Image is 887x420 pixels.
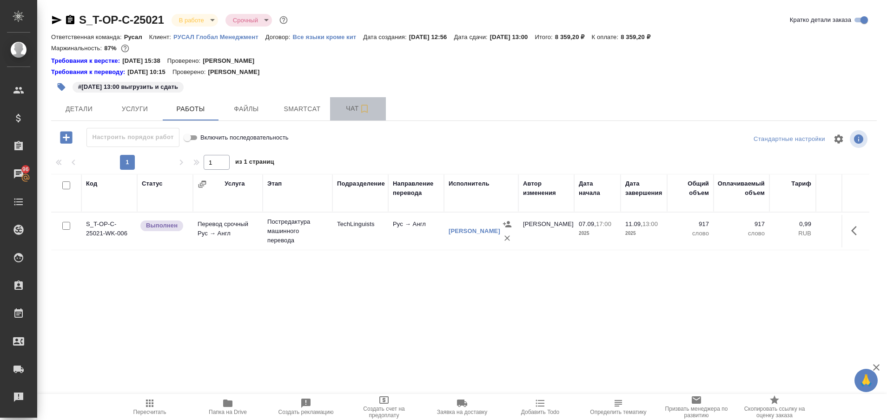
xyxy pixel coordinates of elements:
[500,217,514,231] button: Назначить
[621,33,657,40] p: 8 359,20 ₽
[751,132,827,147] div: split button
[579,229,616,238] p: 2025
[51,67,127,77] a: Требования к переводу:
[72,82,185,90] span: 11.09.2025 13:00 выгрузить и сдать
[449,227,500,234] a: [PERSON_NAME]
[579,220,596,227] p: 07.09,
[854,369,878,392] button: 🙏
[81,215,137,247] td: S_T-OP-C-25021-WK-006
[821,229,862,238] p: RUB
[625,179,662,198] div: Дата завершения
[167,56,203,66] p: Проверено:
[672,220,709,229] p: 917
[292,33,363,40] a: Все языки кроме кит
[393,179,439,198] div: Направление перевода
[332,215,388,247] td: TechLinguists
[663,406,730,419] span: Призвать менеджера по развитию
[642,220,658,227] p: 13:00
[149,33,173,40] p: Клиент:
[672,229,709,238] p: слово
[168,103,213,115] span: Работы
[388,215,444,247] td: Рус → Англ
[518,215,574,247] td: [PERSON_NAME]
[235,156,274,170] span: из 1 страниц
[735,394,814,420] button: Скопировать ссылку на оценку заказа
[718,179,765,198] div: Оплачиваемый объем
[86,179,97,188] div: Код
[51,56,122,66] div: Нажми, чтобы открыть папку с инструкцией
[79,13,164,26] a: S_T-OP-C-25021
[278,14,290,26] button: Доп статусы указывают на важность/срочность заказа
[172,67,208,77] p: Проверено:
[858,371,874,390] span: 🙏
[176,16,207,24] button: В работе
[359,103,370,114] svg: Подписаться
[198,180,207,189] button: Сгруппировать
[65,14,76,26] button: Скопировать ссылку
[122,56,167,66] p: [DATE] 15:38
[535,33,555,40] p: Итого:
[337,179,385,188] div: Подразделение
[718,220,765,229] p: 917
[173,33,265,40] a: РУСАЛ Глобал Менеджмент
[146,221,178,230] p: Выполнен
[127,67,172,77] p: [DATE] 10:15
[657,394,735,420] button: Призвать менеджера по развитию
[208,67,266,77] p: [PERSON_NAME]
[454,33,490,40] p: Дата сдачи:
[672,179,709,198] div: Общий объем
[142,179,163,188] div: Статус
[200,133,289,142] span: Включить последовательность
[51,33,124,40] p: Ответственная команда:
[774,220,811,229] p: 0,99
[791,179,811,188] div: Тариф
[57,103,101,115] span: Детали
[555,33,592,40] p: 8 359,20 ₽
[51,45,104,52] p: Маржинальность:
[51,56,122,66] a: Требования к верстке:
[850,130,869,148] span: Посмотреть информацию
[17,165,34,174] span: 96
[2,162,35,186] a: 96
[345,394,423,420] button: Создать счет на предоплату
[225,14,272,27] div: В работе
[51,67,127,77] div: Нажми, чтобы открыть папку с инструкцией
[625,220,642,227] p: 11.09,
[449,179,490,188] div: Исполнитель
[846,220,868,242] button: Здесь прячутся важные кнопки
[51,77,72,97] button: Добавить тэг
[821,220,862,229] p: 907,83
[265,33,293,40] p: Договор:
[741,406,808,419] span: Скопировать ссылку на оценку заказа
[774,229,811,238] p: RUB
[104,45,119,52] p: 87%
[280,103,324,115] span: Smartcat
[267,179,282,188] div: Этап
[230,16,261,24] button: Срочный
[224,103,269,115] span: Файлы
[596,220,611,227] p: 17:00
[409,33,454,40] p: [DATE] 12:56
[827,128,850,150] span: Настроить таблицу
[591,33,621,40] p: К оплате:
[113,103,157,115] span: Услуги
[172,14,218,27] div: В работе
[523,179,569,198] div: Автор изменения
[718,229,765,238] p: слово
[119,42,131,54] button: 907.83 RUB;
[579,394,657,420] button: Чтобы определение сработало, загрузи исходные файлы на странице "файлы" и привяжи проект в SmartCat
[490,33,535,40] p: [DATE] 13:00
[351,406,417,419] span: Создать счет на предоплату
[78,82,178,92] p: #[DATE] 13:00 выгрузить и сдать
[139,220,188,232] div: Исполнитель завершил работу
[363,33,409,40] p: Дата создания:
[625,229,662,238] p: 2025
[500,231,514,245] button: Удалить
[336,103,380,114] span: Чат
[225,179,245,188] div: Услуга
[203,56,261,66] p: [PERSON_NAME]
[790,15,851,25] span: Кратко детали заказа
[193,215,263,247] td: Перевод срочный Рус → Англ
